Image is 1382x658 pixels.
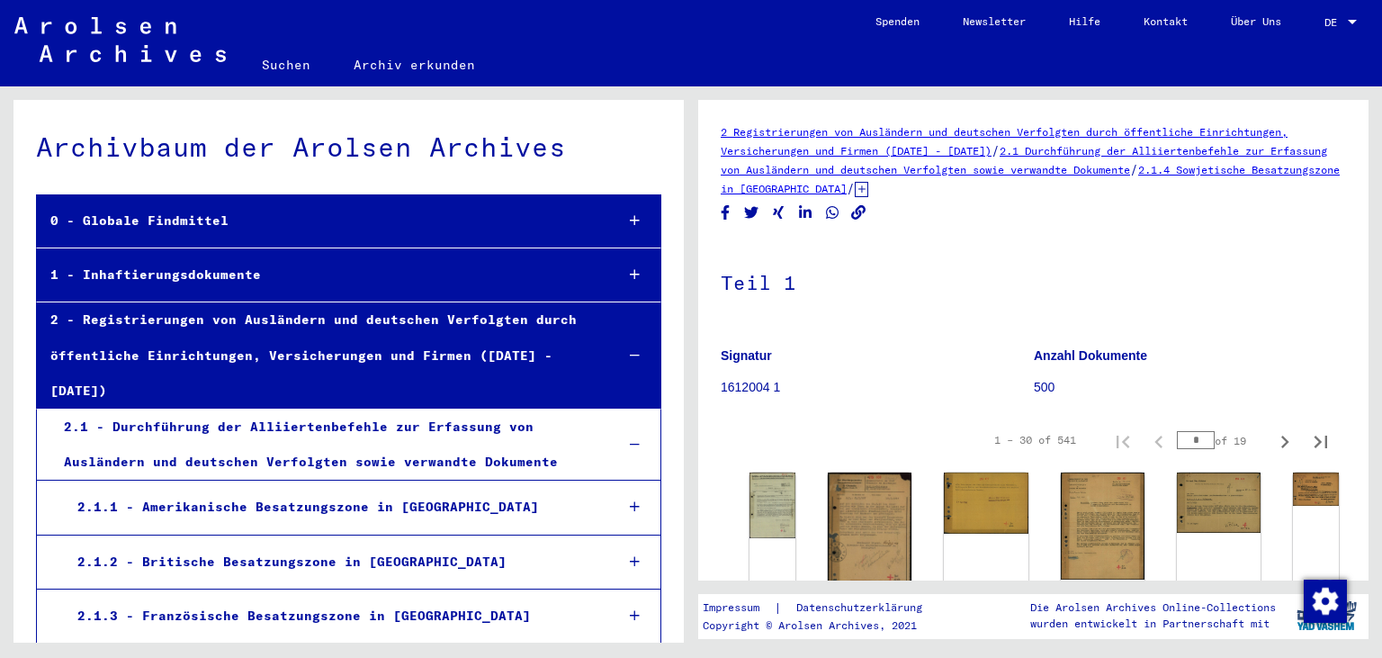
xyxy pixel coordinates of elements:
button: Last page [1303,422,1339,458]
p: Die Arolsen Archives Online-Collections [1030,599,1276,616]
button: Share on Facebook [716,202,735,224]
img: 001.jpg [1177,473,1261,532]
img: 001.jpg [749,473,795,538]
button: Copy link [849,202,868,224]
span: DE [1324,16,1344,29]
div: Archivbaum der Arolsen Archives [36,127,661,167]
h1: Teil 1 [721,241,1346,320]
b: Signatur [721,348,772,363]
p: Copyright © Arolsen Archives, 2021 [703,617,944,634]
a: 2 Registrierungen von Ausländern und deutschen Verfolgten durch öffentliche Einrichtungen, Versic... [721,125,1288,158]
div: Zustimmung ändern [1303,579,1346,622]
p: 1612004 1 [721,378,1033,397]
img: 001.jpg [1061,473,1144,580]
img: Zustimmung ändern [1304,580,1347,623]
button: Share on Xing [769,202,788,224]
img: Arolsen_neg.svg [14,17,226,62]
span: / [1130,161,1138,177]
button: Next page [1267,422,1303,458]
button: Previous page [1141,422,1177,458]
b: Anzahl Dokumente [1034,348,1147,363]
a: Suchen [240,43,332,86]
button: Share on LinkedIn [796,202,815,224]
div: 2.1.3 - Französische Besatzungszone in [GEOGRAPHIC_DATA] [64,599,599,634]
a: 2.1 Durchführung der Alliiertenbefehle zur Erfassung von Ausländern und deutschen Verfolgten sowi... [721,144,1327,176]
a: Datenschutzerklärung [782,599,944,617]
div: 1 - Inhaftierungsdokumente [37,257,599,293]
a: Archiv erkunden [332,43,497,86]
p: wurden entwickelt in Partnerschaft mit [1030,616,1276,632]
button: First page [1105,422,1141,458]
button: Share on Twitter [742,202,761,224]
p: 500 [1034,378,1346,397]
img: yv_logo.png [1293,593,1360,638]
div: of 19 [1177,432,1267,449]
div: 1 – 30 of 541 [994,432,1076,448]
div: 2.1.2 - Britische Besatzungszone in [GEOGRAPHIC_DATA] [64,545,599,580]
img: 001.jpg [828,473,911,592]
img: 001.jpg [1293,473,1339,506]
span: / [992,142,1000,158]
div: | [703,599,944,617]
span: / [847,180,855,196]
div: 2.1.1 - Amerikanische Besatzungszone in [GEOGRAPHIC_DATA] [64,490,599,525]
img: 001.jpg [944,473,1028,534]
a: Impressum [703,599,774,617]
button: Share on WhatsApp [823,202,842,224]
div: 2 - Registrierungen von Ausländern und deutschen Verfolgten durch öffentliche Einrichtungen, Vers... [37,302,599,409]
div: 0 - Globale Findmittel [37,203,599,239]
div: 2.1 - Durchführung der Alliiertenbefehle zur Erfassung von Ausländern und deutschen Verfolgten so... [50,410,599,480]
